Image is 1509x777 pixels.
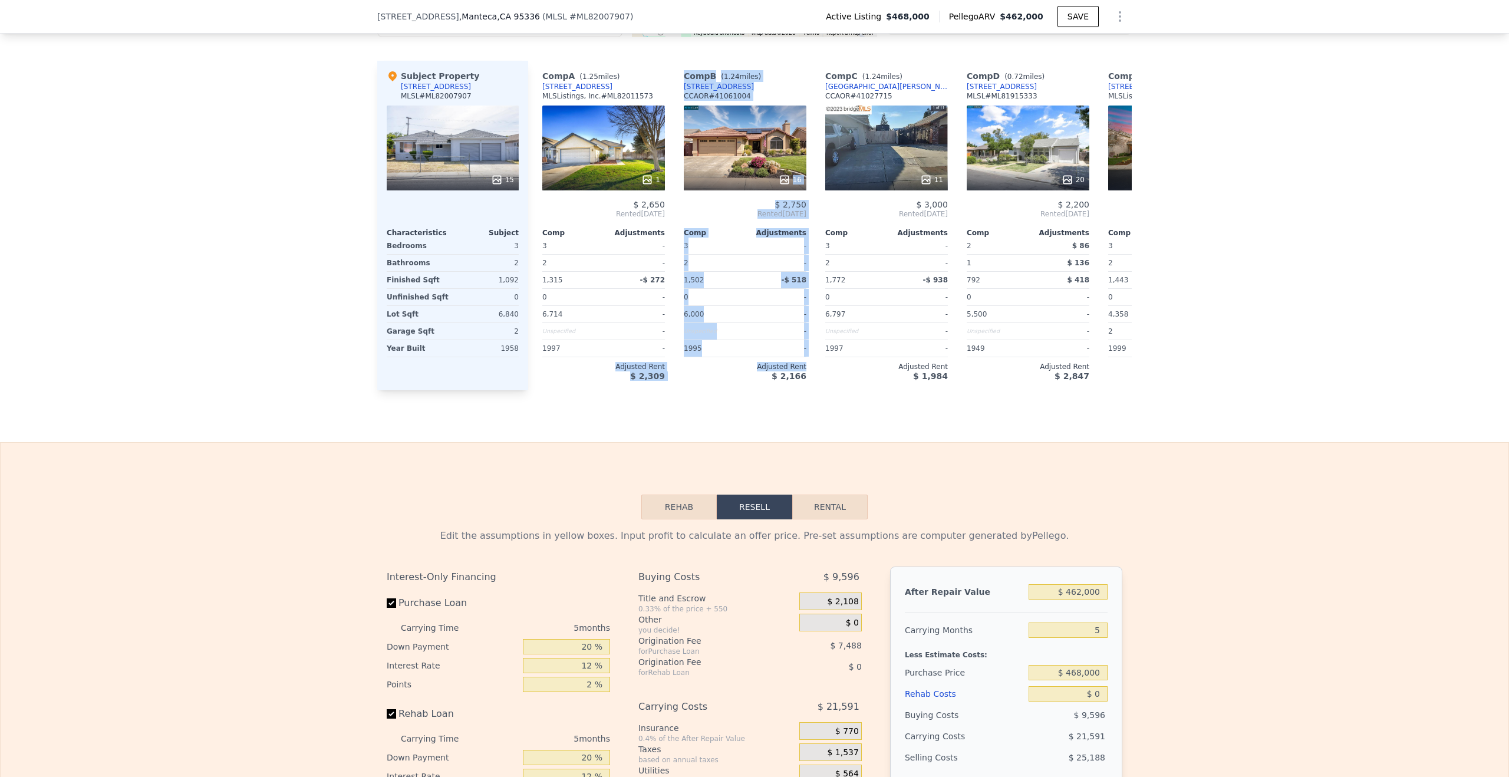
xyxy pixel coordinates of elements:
[967,276,980,284] span: 792
[387,255,450,271] div: Bathrooms
[542,255,601,271] div: 2
[684,209,806,219] span: Rented [DATE]
[1030,289,1089,305] div: -
[684,340,743,357] div: 1995
[1108,5,1132,28] button: Show Options
[830,641,861,650] span: $ 7,488
[792,495,868,519] button: Rental
[858,73,907,81] span: ( miles)
[606,340,665,357] div: -
[542,209,665,219] span: Rented [DATE]
[1108,82,1178,91] div: [STREET_ADDRESS]
[905,726,978,747] div: Carrying Costs
[1108,91,1219,101] div: MLSListings, Inc. # ML81980790
[542,11,633,22] div: ( )
[638,567,770,588] div: Buying Costs
[887,228,948,238] div: Adjustments
[825,242,830,250] span: 3
[905,620,1024,641] div: Carrying Months
[967,209,1089,219] span: Rented [DATE]
[401,618,477,637] div: Carrying Time
[1108,327,1113,335] span: 2
[1108,362,1231,371] div: Adjusted Rent
[849,662,862,671] span: $ 0
[455,272,519,288] div: 1,092
[1069,753,1105,762] span: $ 25,188
[684,276,704,284] span: 1,502
[1057,6,1099,27] button: SAVE
[835,726,859,737] span: $ 770
[542,276,562,284] span: 1,315
[920,174,943,186] div: 11
[455,340,519,357] div: 1958
[491,174,514,186] div: 15
[455,306,519,322] div: 6,840
[1108,209,1231,219] span: Rented [DATE]
[1108,228,1169,238] div: Comp
[638,614,795,625] div: Other
[772,371,806,381] span: $ 2,166
[684,310,704,318] span: 6,000
[684,255,743,271] div: 2
[1108,293,1113,301] span: 0
[387,675,518,694] div: Points
[387,323,450,340] div: Garage Sqft
[1108,70,1190,82] div: Comp E
[889,323,948,340] div: -
[684,82,754,91] a: [STREET_ADDRESS]
[638,755,795,765] div: based on annual taxes
[606,306,665,322] div: -
[747,340,806,357] div: -
[455,238,519,254] div: 3
[387,748,518,767] div: Down Payment
[387,709,396,719] input: Rehab Loan
[889,340,948,357] div: -
[889,255,948,271] div: -
[967,255,1026,271] div: 1
[401,82,471,91] div: [STREET_ADDRESS]
[747,306,806,322] div: -
[641,495,717,519] button: Rehab
[542,242,547,250] span: 3
[638,743,795,755] div: Taxes
[401,91,472,101] div: MLSL # ML82007907
[967,91,1037,101] div: MLSL # ML81915333
[684,91,751,101] div: CCAOR # 41061004
[638,625,795,635] div: you decide!
[745,228,806,238] div: Adjustments
[606,255,665,271] div: -
[542,323,601,340] div: Unspecified
[1000,12,1043,21] span: $462,000
[387,272,450,288] div: Finished Sqft
[542,362,665,371] div: Adjusted Rent
[905,683,1024,704] div: Rehab Costs
[905,581,1024,602] div: After Repair Value
[1108,276,1128,284] span: 1,443
[542,70,624,82] div: Comp A
[630,371,665,381] span: $ 2,309
[604,228,665,238] div: Adjustments
[542,91,653,101] div: MLSListings, Inc. # ML82011573
[1030,340,1089,357] div: -
[827,597,858,607] span: $ 2,108
[825,82,948,91] a: [GEOGRAPHIC_DATA][PERSON_NAME]
[387,592,518,614] label: Purchase Loan
[967,293,971,301] span: 0
[1108,340,1167,357] div: 1999
[455,289,519,305] div: 0
[825,209,948,219] span: Rented [DATE]
[823,567,859,588] span: $ 9,596
[967,362,1089,371] div: Adjusted Rent
[967,310,987,318] span: 5,500
[825,362,948,371] div: Adjusted Rent
[387,340,450,357] div: Year Built
[638,734,795,743] div: 0.4% of the After Repair Value
[886,11,930,22] span: $468,000
[638,722,795,734] div: Insurance
[825,276,845,284] span: 1,772
[1058,200,1089,209] span: $ 2,200
[1072,242,1089,250] span: $ 86
[684,362,806,371] div: Adjusted Rent
[825,255,884,271] div: 2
